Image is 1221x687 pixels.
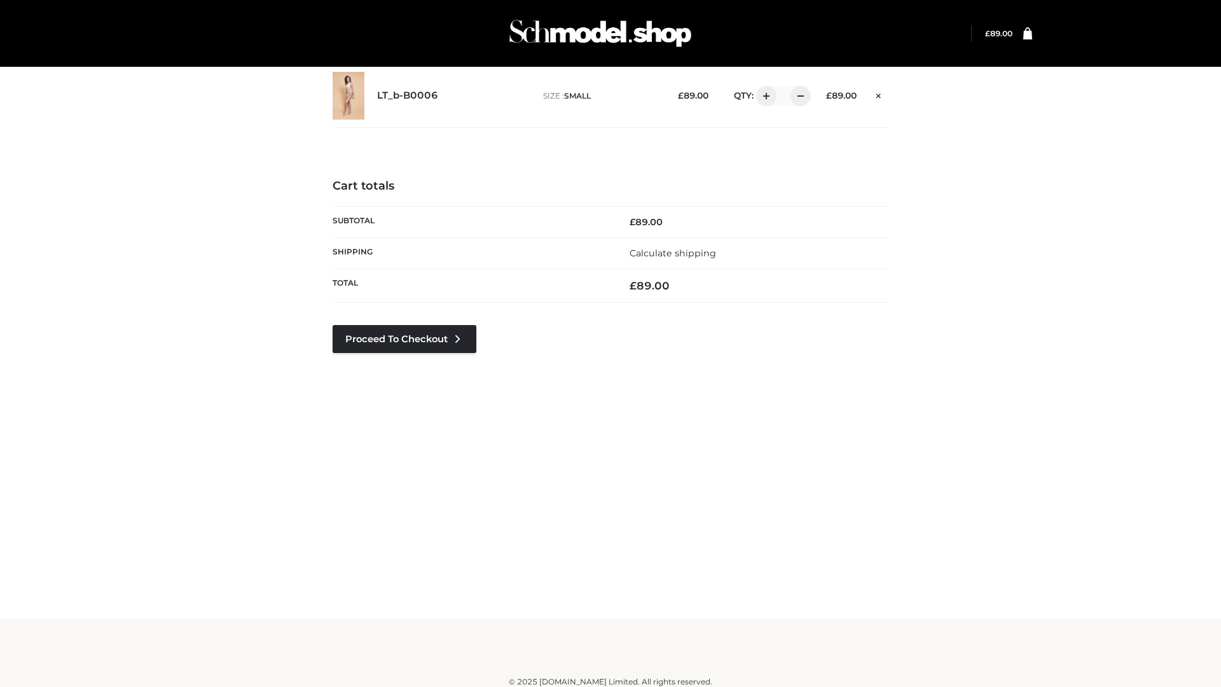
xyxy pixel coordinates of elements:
span: £ [826,90,832,101]
span: SMALL [564,91,591,101]
h4: Cart totals [333,179,888,193]
th: Total [333,269,610,303]
bdi: 89.00 [678,90,708,101]
a: Proceed to Checkout [333,325,476,353]
span: £ [985,29,990,38]
bdi: 89.00 [985,29,1012,38]
a: £89.00 [985,29,1012,38]
span: £ [630,279,637,292]
bdi: 89.00 [630,279,670,292]
img: Schmodel Admin 964 [505,8,696,59]
bdi: 89.00 [630,216,663,228]
a: LT_b-B0006 [377,90,438,102]
a: Calculate shipping [630,247,716,259]
p: size : [543,90,658,102]
div: QTY: [721,86,806,106]
th: Subtotal [333,206,610,237]
bdi: 89.00 [826,90,857,101]
span: £ [678,90,684,101]
th: Shipping [333,237,610,268]
span: £ [630,216,635,228]
a: Remove this item [869,86,888,102]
